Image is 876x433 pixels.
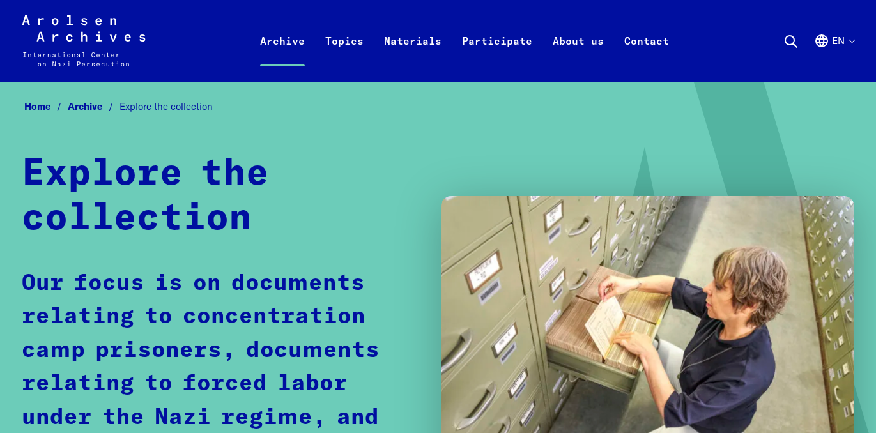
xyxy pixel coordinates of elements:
a: Home [24,100,68,112]
h1: Explore the collection [22,152,415,241]
a: Contact [614,31,679,82]
nav: Breadcrumb [22,97,854,116]
a: Materials [374,31,452,82]
a: Topics [315,31,374,82]
span: Explore the collection [119,100,213,112]
button: English, language selection [814,33,854,79]
nav: Primary [250,15,679,66]
a: Archive [250,31,315,82]
a: Participate [452,31,542,82]
a: Archive [68,100,119,112]
a: About us [542,31,614,82]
